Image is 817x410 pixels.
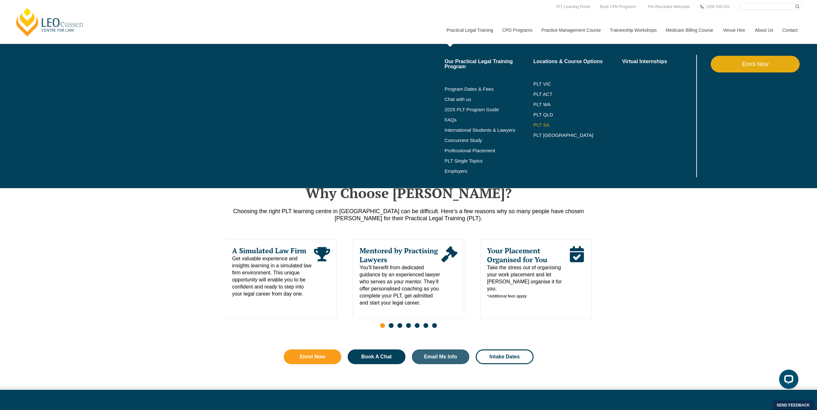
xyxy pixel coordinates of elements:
span: You’ll benefit from dedicated guidance by an experienced lawyer who serves as your mentor. They’l... [360,264,441,306]
a: Employers [445,169,534,174]
span: Go to slide 5 [415,323,420,328]
span: Enrol Now [300,354,325,359]
span: Go to slide 1 [380,323,385,328]
div: 2 / 7 [353,239,464,319]
a: Venue Hire [718,16,750,44]
a: Pre-Recorded Webcasts [647,3,692,10]
a: 2025 PLT Program Guide [445,107,517,112]
span: Get valuable experience and insights learning in a simulated law firm environment. This unique op... [232,255,314,297]
a: Medicare Billing Course [661,16,718,44]
a: About Us [750,16,778,44]
a: 1300 039 031 [705,3,731,10]
a: Intake Dates [476,349,534,364]
div: Read More [569,246,585,300]
span: Your Placement Organised for You [487,246,569,264]
a: PLT WA [533,102,606,107]
a: PLT ACT [533,92,622,97]
h2: Why Choose [PERSON_NAME]? [226,185,592,201]
a: PLT Learning Portal [554,3,592,10]
a: International Students & Lawyers [445,128,534,133]
p: Choosing the right PLT learning centre in [GEOGRAPHIC_DATA] can be difficult. Here’s a few reason... [226,208,592,222]
a: Contact [778,16,803,44]
a: Enrol Now [284,349,342,364]
a: Traineeship Workshops [605,16,661,44]
a: PLT QLD [533,112,622,117]
a: CPD Programs [497,16,536,44]
a: Virtual Internships [622,59,695,64]
span: 1300 039 031 [706,4,730,9]
span: Go to slide 4 [406,323,411,328]
div: 3 / 7 [480,239,592,319]
span: Intake Dates [490,354,520,359]
span: Go to slide 7 [432,323,437,328]
a: FAQs [445,117,534,122]
span: Email Me Info [424,354,457,359]
em: *Additional fees apply. [487,294,527,298]
a: PLT VIC [533,81,622,87]
div: Read More [441,246,457,306]
a: Email Me Info [412,349,470,364]
span: Take the stress out of organising your work placement and let [PERSON_NAME] organise it for you. [487,264,569,300]
a: Practice Management Course [537,16,605,44]
div: Read More [314,246,330,297]
a: [PERSON_NAME] Centre for Law [14,7,85,37]
iframe: LiveChat chat widget [774,367,801,394]
a: Book A Chat [348,349,405,364]
a: Professional Placement [445,148,534,153]
span: Go to slide 2 [389,323,394,328]
span: Book A Chat [361,354,392,359]
div: Slides [226,239,592,332]
a: Our Practical Legal Training Program [445,59,534,69]
a: Enrol Now [711,56,800,72]
a: Program Dates & Fees [445,87,534,92]
a: PLT Single Topics [445,158,534,163]
span: Mentored by Practising Lawyers [360,246,441,264]
a: PLT [GEOGRAPHIC_DATA] [533,133,622,138]
a: Concurrent Study [445,138,534,143]
span: Go to slide 3 [397,323,402,328]
a: PLT SA [533,122,622,128]
a: Practical Legal Training [442,16,498,44]
a: Chat with us [445,97,534,102]
span: Go to slide 6 [423,323,428,328]
a: Book CPD Programs [598,3,637,10]
a: Locations & Course Options [533,59,622,64]
span: A Simulated Law Firm [232,246,314,255]
div: 1 / 7 [225,239,337,319]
